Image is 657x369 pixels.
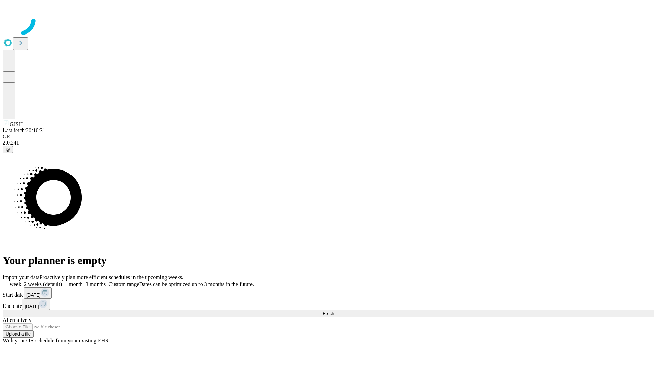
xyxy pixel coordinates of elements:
[3,140,654,146] div: 2.0.241
[10,121,23,127] span: GJSH
[3,330,34,338] button: Upload a file
[40,274,183,280] span: Proactively plan more efficient schedules in the upcoming weeks.
[3,310,654,317] button: Fetch
[108,281,139,287] span: Custom range
[3,338,109,343] span: With your OR schedule from your existing EHR
[3,274,40,280] span: Import your data
[3,134,654,140] div: GEI
[5,281,21,287] span: 1 week
[3,317,31,323] span: Alternatively
[323,311,334,316] span: Fetch
[25,304,39,309] span: [DATE]
[86,281,106,287] span: 3 months
[139,281,254,287] span: Dates can be optimized up to 3 months in the future.
[3,127,46,133] span: Last fetch: 20:10:31
[22,299,50,310] button: [DATE]
[3,287,654,299] div: Start date
[3,299,654,310] div: End date
[5,147,10,152] span: @
[3,146,13,153] button: @
[3,254,654,267] h1: Your planner is empty
[65,281,83,287] span: 1 month
[26,292,41,298] span: [DATE]
[24,287,52,299] button: [DATE]
[24,281,62,287] span: 2 weeks (default)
